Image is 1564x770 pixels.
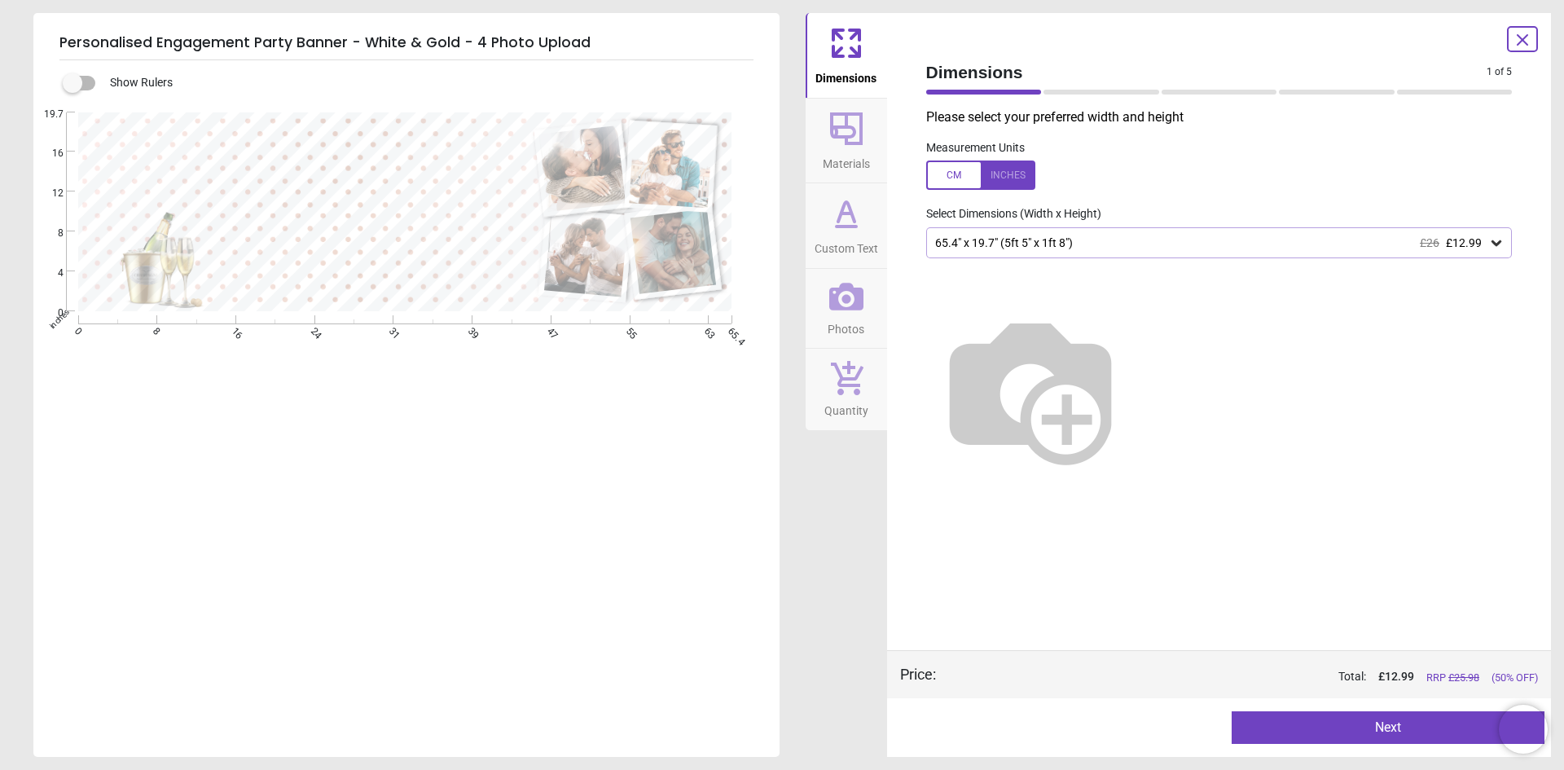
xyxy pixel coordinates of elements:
[1232,711,1544,744] button: Next
[33,147,64,161] span: 16
[806,183,887,268] button: Custom Text
[1385,670,1414,683] span: 12.99
[806,99,887,183] button: Materials
[815,233,878,257] span: Custom Text
[1487,65,1512,79] span: 1 of 5
[33,227,64,240] span: 8
[33,187,64,200] span: 12
[926,108,1526,126] p: Please select your preferred width and height
[806,269,887,349] button: Photos
[926,60,1487,84] span: Dimensions
[33,266,64,280] span: 4
[913,206,1101,222] label: Select Dimensions (Width x Height)
[934,236,1489,250] div: 65.4" x 19.7" (5ft 5" x 1ft 8")
[1499,705,1548,754] iframe: Brevo live chat
[926,140,1025,156] label: Measurement Units
[806,349,887,430] button: Quantity
[1378,669,1414,685] span: £
[828,314,864,338] span: Photos
[806,13,887,98] button: Dimensions
[824,395,868,420] span: Quantity
[1446,236,1482,249] span: £12.99
[815,63,876,87] span: Dimensions
[59,26,753,60] h5: Personalised Engagement Party Banner - White & Gold - 4 Photo Upload
[1420,236,1439,249] span: £26
[1426,671,1479,685] span: RRP
[960,669,1539,685] div: Total:
[926,284,1135,493] img: Helper for size comparison
[33,306,64,320] span: 0
[900,664,936,684] div: Price :
[1492,671,1538,685] span: (50% OFF)
[72,73,780,93] div: Show Rulers
[1448,671,1479,684] span: £ 25.98
[33,108,64,121] span: 19.7
[823,148,870,173] span: Materials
